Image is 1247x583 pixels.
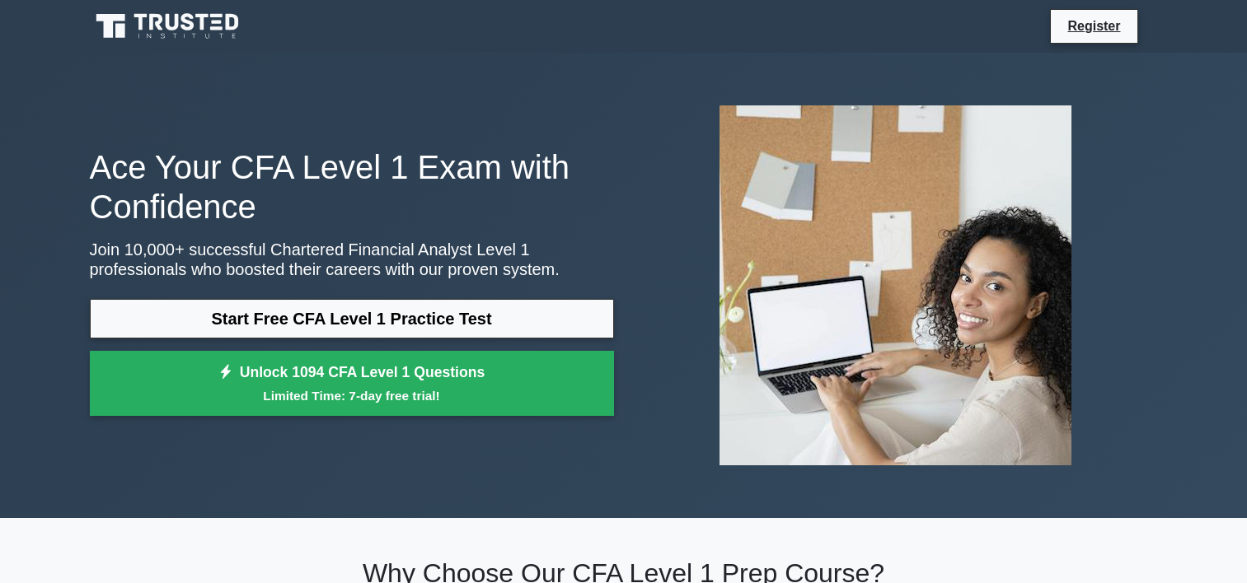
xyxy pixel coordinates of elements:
h1: Ace Your CFA Level 1 Exam with Confidence [90,147,614,226]
a: Unlock 1094 CFA Level 1 QuestionsLimited Time: 7-day free trial! [90,351,614,417]
a: Start Free CFA Level 1 Practice Test [90,299,614,338]
a: Register [1057,16,1130,36]
small: Limited Time: 7-day free trial! [110,386,593,405]
p: Join 10,000+ successful Chartered Financial Analyst Level 1 professionals who boosted their caree... [90,240,614,279]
